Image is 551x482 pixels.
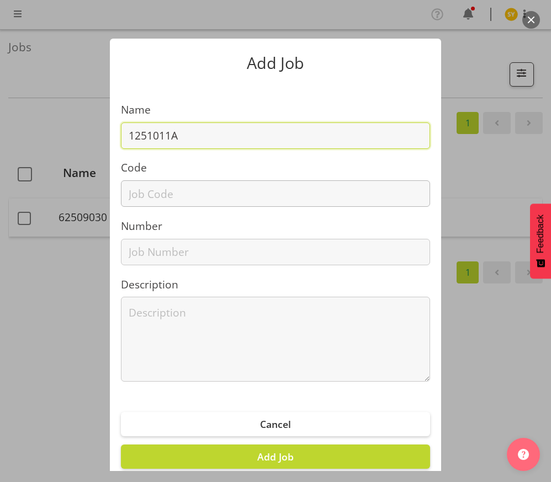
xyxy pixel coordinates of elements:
[121,55,430,71] p: Add Job
[518,449,529,460] img: help-xxl-2.png
[121,412,430,436] button: Cancel
[121,180,430,207] input: Job Code
[121,122,430,149] input: Job Name
[121,444,430,469] button: Add Job
[530,203,551,279] button: Feedback - Show survey
[260,417,291,431] span: Cancel
[536,215,545,253] span: Feedback
[121,277,430,293] label: Description
[121,160,430,176] label: Code
[121,102,430,118] label: Name
[121,239,430,265] input: Job Number
[121,218,430,234] label: Number
[257,450,294,463] span: Add Job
